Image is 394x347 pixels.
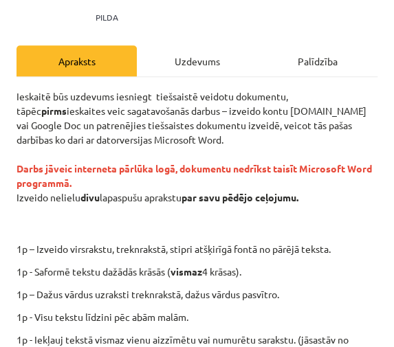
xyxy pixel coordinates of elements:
p: 1p - Saformē tekstu dažādās krāsās ( 4 krāsas). [17,265,377,279]
div: Apraksts [17,45,137,76]
p: Ieskaitē būs uzdevums iesniegt tiešsaistē veidotu dokumentu, tāpēc ieskaites veic sagatavošanās d... [17,89,377,234]
strong: divu [80,191,100,203]
p: 1p - Visu tekstu līdzini pēc abām malām. [17,310,377,324]
p: pilda [96,12,118,22]
p: 1p – Izveido virsrakstu, treknrakstā, stipri atšķirīgā fontā no pārējā teksta. [94,242,391,256]
strong: Darbs jāveic interneta pārlūka logā, dokumentu nedrīkst taisīt Microsoft Word programmā. [17,162,372,189]
div: Palīdzība [257,45,377,76]
strong: pirms [41,104,67,117]
strong: vismaz [171,265,202,278]
div: Uzdevums [137,45,257,76]
strong: par savu pēdējo ceļojumu. [182,191,298,203]
p: 1p – Dažus vārdus uzraksti treknrakstā, dažus vārdus pasvītro. [17,287,377,302]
